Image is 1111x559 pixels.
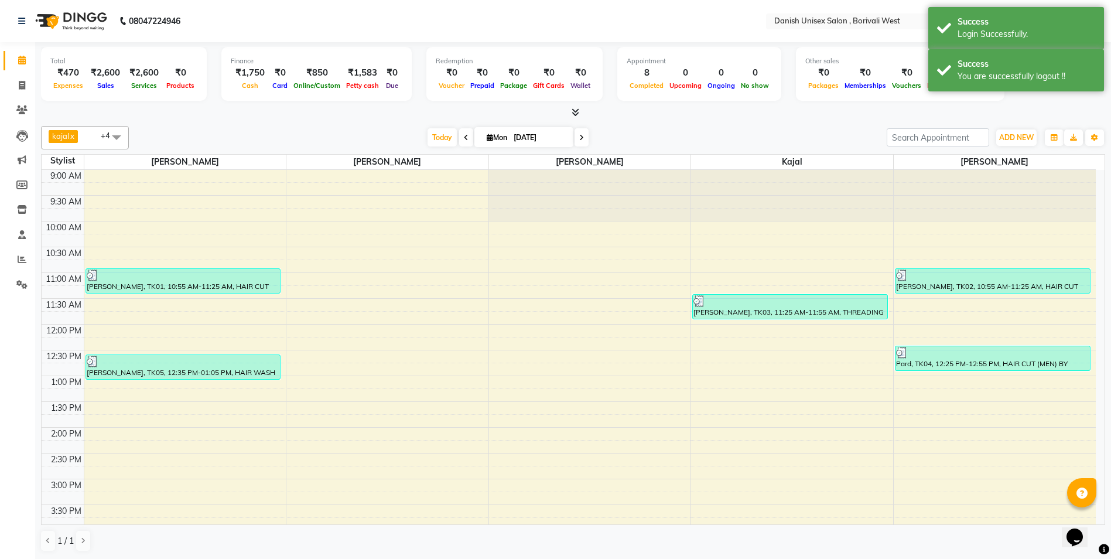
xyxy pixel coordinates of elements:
span: Memberships [842,81,889,90]
div: ₹0 [842,66,889,80]
span: Ongoing [705,81,738,90]
div: Stylist [42,155,84,167]
div: 0 [705,66,738,80]
div: [PERSON_NAME], TK02, 10:55 AM-11:25 AM, HAIR CUT (MEN) BY STYLIST [895,269,1091,293]
div: 1:00 PM [49,376,84,388]
span: Packages [805,81,842,90]
input: 2025-09-01 [510,129,569,146]
span: Mon [484,133,510,142]
span: Gift Cards [530,81,568,90]
span: Package [497,81,530,90]
div: 0 [666,66,705,80]
div: 10:00 AM [43,221,84,234]
div: ₹0 [924,66,958,80]
div: Success [958,58,1095,70]
div: ₹0 [530,66,568,80]
div: ₹2,600 [86,66,125,80]
div: ₹0 [889,66,924,80]
div: 9:00 AM [48,170,84,182]
span: Cash [239,81,261,90]
span: Today [428,128,457,146]
div: 11:00 AM [43,273,84,285]
span: Prepaids [924,81,958,90]
span: [PERSON_NAME] [489,155,691,169]
span: Completed [627,81,666,90]
div: Success [958,16,1095,28]
span: Online/Custom [290,81,343,90]
div: 12:30 PM [44,350,84,363]
span: Vouchers [889,81,924,90]
div: Pard, TK04, 12:25 PM-12:55 PM, HAIR CUT (MEN) BY STYLIST [895,346,1091,370]
span: No show [738,81,772,90]
iframe: chat widget [1062,512,1099,547]
div: ₹1,583 [343,66,382,80]
div: 9:30 AM [48,196,84,208]
span: Upcoming [666,81,705,90]
span: Products [163,81,197,90]
div: ₹2,600 [125,66,163,80]
button: ADD NEW [996,129,1037,146]
div: ₹0 [805,66,842,80]
span: Sales [94,81,117,90]
div: ₹0 [497,66,530,80]
div: 3:30 PM [49,505,84,517]
div: ₹0 [382,66,402,80]
img: logo [30,5,110,38]
span: [PERSON_NAME] [286,155,488,169]
div: Other sales [805,56,995,66]
div: ₹0 [436,66,467,80]
div: 2:00 PM [49,428,84,440]
div: 0 [738,66,772,80]
div: 3:00 PM [49,479,84,492]
span: kajal [691,155,893,169]
span: [PERSON_NAME] [894,155,1096,169]
div: 8 [627,66,666,80]
div: 10:30 AM [43,247,84,260]
div: ₹0 [163,66,197,80]
a: x [69,131,74,141]
div: ₹0 [568,66,593,80]
div: [PERSON_NAME], TK03, 11:25 AM-11:55 AM, THREADING (WOMEN) EYEBROW/UPPERLIP/FOREHEAD/[GEOGRAPHIC_D... [693,295,887,319]
div: ₹1,750 [231,66,269,80]
div: 12:00 PM [44,325,84,337]
div: ₹0 [467,66,497,80]
div: Appointment [627,56,772,66]
span: Expenses [50,81,86,90]
input: Search Appointment [887,128,989,146]
div: [PERSON_NAME], TK05, 12:35 PM-01:05 PM, HAIR WASH WITH CONDITIONING HAIR WASH BELOW SHOULDER [86,355,281,379]
div: Login Successfully. [958,28,1095,40]
span: Petty cash [343,81,382,90]
span: Voucher [436,81,467,90]
span: ADD NEW [999,133,1034,142]
span: Prepaid [467,81,497,90]
span: kajal [52,131,69,141]
span: +4 [101,131,119,140]
div: ₹470 [50,66,86,80]
div: ₹850 [290,66,343,80]
span: Wallet [568,81,593,90]
div: ₹0 [269,66,290,80]
span: [PERSON_NAME] [84,155,286,169]
div: 11:30 AM [43,299,84,311]
span: 1 / 1 [57,535,74,547]
div: Total [50,56,197,66]
div: You are successfully logout !! [958,70,1095,83]
div: 1:30 PM [49,402,84,414]
span: Card [269,81,290,90]
div: 2:30 PM [49,454,84,466]
div: [PERSON_NAME], TK01, 10:55 AM-11:25 AM, HAIR CUT (MEN) BY STYLIST [86,269,281,293]
b: 08047224946 [129,5,180,38]
div: Redemption [436,56,593,66]
div: Finance [231,56,402,66]
span: Due [383,81,401,90]
span: Services [128,81,160,90]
